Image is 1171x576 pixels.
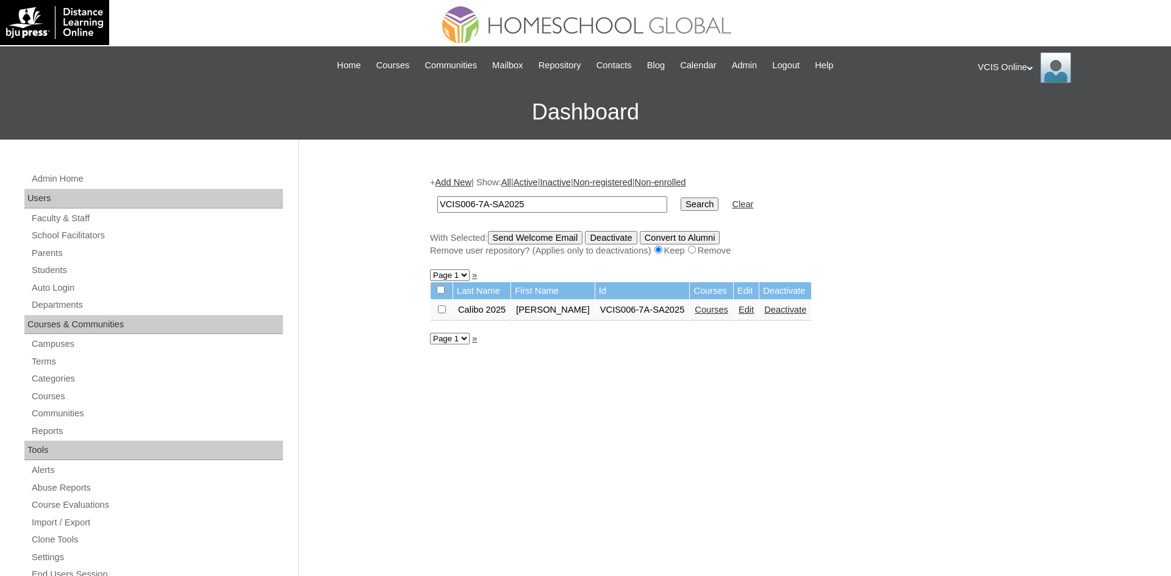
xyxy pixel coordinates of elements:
[24,189,283,208] div: Users
[726,59,764,73] a: Admin
[978,52,1159,83] div: VCIS Online
[30,515,283,530] a: Import / Export
[539,59,581,73] span: Repository
[30,246,283,261] a: Parents
[732,199,753,209] a: Clear
[595,282,690,300] td: Id
[511,282,595,300] td: First Name
[337,59,361,73] span: Home
[573,177,632,187] a: Non-registered
[30,354,283,369] a: Terms
[641,59,671,73] a: Blog
[453,282,510,300] td: Last Name
[759,282,811,300] td: Deactivate
[635,177,686,187] a: Non-enrolled
[430,176,1034,257] div: + | Show: | | | |
[430,231,1034,257] div: With Selected:
[596,59,632,73] span: Contacts
[472,270,477,280] a: »
[430,244,1034,257] div: Remove user repository? (Applies only to deactivations) Keep Remove
[695,305,728,315] a: Courses
[30,497,283,513] a: Course Evaluations
[6,6,103,39] img: logo-white.png
[453,300,510,321] td: Calibo 2025
[30,463,283,478] a: Alerts
[30,532,283,547] a: Clone Tools
[1040,52,1071,83] img: VCIS Online Admin
[488,231,583,244] input: Send Welcome Email
[681,197,718,211] input: Search
[370,59,416,73] a: Courses
[24,441,283,460] div: Tools
[30,389,283,404] a: Courses
[30,336,283,352] a: Campuses
[30,406,283,421] a: Communities
[424,59,477,73] span: Communities
[772,59,800,73] span: Logout
[331,59,367,73] a: Home
[24,315,283,335] div: Courses & Communities
[30,550,283,565] a: Settings
[595,300,690,321] td: VCIS006-7A-SA2025
[674,59,722,73] a: Calendar
[809,59,839,73] a: Help
[585,231,637,244] input: Deactivate
[30,228,283,243] a: School Facilitators
[732,59,757,73] span: Admin
[30,424,283,439] a: Reports
[540,177,571,187] a: Inactive
[739,305,754,315] a: Edit
[680,59,716,73] span: Calendar
[590,59,638,73] a: Contacts
[30,211,283,226] a: Faculty & Staff
[511,300,595,321] td: [PERSON_NAME]
[30,280,283,296] a: Auto Login
[30,297,283,313] a: Departments
[435,177,471,187] a: Add New
[764,305,806,315] a: Deactivate
[472,333,477,343] a: »
[418,59,483,73] a: Communities
[647,59,665,73] span: Blog
[815,59,833,73] span: Help
[376,59,410,73] span: Courses
[492,59,523,73] span: Mailbox
[486,59,529,73] a: Mailbox
[690,282,733,300] td: Courses
[30,171,283,187] a: Admin Home
[640,231,720,244] input: Convert to Alumni
[30,480,283,496] a: Abuse Reports
[734,282,759,300] td: Edit
[30,371,283,386] a: Categories
[6,85,1165,140] h3: Dashboard
[766,59,806,73] a: Logout
[30,263,283,278] a: Students
[437,196,667,213] input: Search
[532,59,587,73] a: Repository
[501,177,511,187] a: All
[514,177,538,187] a: Active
